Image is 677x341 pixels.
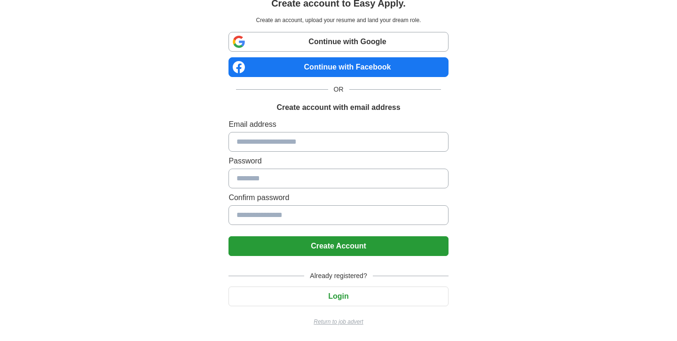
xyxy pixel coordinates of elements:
[228,236,448,256] button: Create Account
[228,57,448,77] a: Continue with Facebook
[228,318,448,326] a: Return to job advert
[230,16,446,24] p: Create an account, upload your resume and land your dream role.
[328,85,349,94] span: OR
[304,271,372,281] span: Already registered?
[228,155,448,167] label: Password
[228,32,448,52] a: Continue with Google
[228,119,448,130] label: Email address
[228,192,448,203] label: Confirm password
[228,292,448,300] a: Login
[276,102,400,113] h1: Create account with email address
[228,287,448,306] button: Login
